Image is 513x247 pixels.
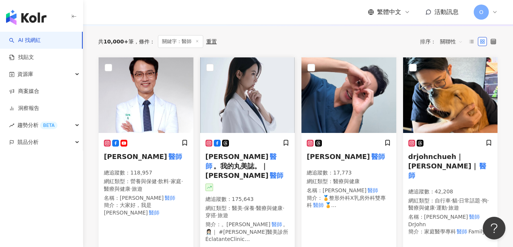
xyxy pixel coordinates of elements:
[307,153,370,161] span: [PERSON_NAME]
[408,153,478,170] span: drjohnchueh｜[PERSON_NAME]｜
[158,178,169,184] span: 飲料
[243,205,244,211] span: ·
[408,205,435,211] span: 醫療與健康
[482,198,487,204] span: 狗
[206,39,217,45] div: 重置
[307,178,391,185] p: 網紅類型 ：
[206,151,277,171] mark: 醫師
[424,214,468,220] span: [PERSON_NAME]
[269,170,285,181] mark: 醫師
[104,178,188,193] p: 網紅類型 ：
[6,10,46,25] img: logo
[479,8,483,16] span: O
[218,212,228,218] span: 旅遊
[206,153,269,161] span: [PERSON_NAME]
[200,57,295,133] img: KOL Avatar
[130,178,157,184] span: 營養與保健
[435,205,436,211] span: ·
[307,169,391,177] p: 總追蹤數 ： 17,773
[408,188,493,196] p: 總追蹤數 ： 42,208
[9,88,39,95] a: 商案媒合
[456,227,469,236] mark: 醫師
[307,187,391,195] div: 名稱 ：
[181,178,183,184] span: ·
[17,134,39,151] span: 競品分析
[451,198,452,204] span: ·
[148,208,161,217] mark: 醫師
[104,202,188,216] div: 簡介 ：
[221,221,270,227] span: 。[PERSON_NAME]
[256,205,283,211] span: 醫療與健康
[370,151,386,162] mark: 醫師
[132,186,142,192] span: 旅遊
[206,212,216,218] span: 穿搭
[157,178,158,184] span: ·
[17,66,33,83] span: 資源庫
[104,195,188,202] div: 名稱 ：
[307,195,391,209] div: 簡介 ：
[323,187,366,193] span: [PERSON_NAME]
[487,198,489,204] span: ·
[457,198,459,204] span: ·
[206,221,290,243] div: 簡介 ：
[167,151,183,162] mark: 醫師
[408,197,493,212] p: 網紅類型 ：
[436,205,447,211] span: 運動
[403,57,498,133] img: KOL Avatar
[459,198,480,204] span: 日常話題
[366,186,379,195] mark: 醫師
[104,202,151,216] span: 大家好，我是[PERSON_NAME]
[104,153,167,161] span: [PERSON_NAME]
[444,235,457,243] mark: 醫師
[99,57,193,133] img: KOL Avatar
[424,228,456,235] span: 家庭醫學專科
[130,186,132,192] span: ·
[244,205,255,211] span: 保養
[104,186,130,192] span: 醫療與健康
[420,36,467,48] div: 排序：
[206,196,290,203] p: 總追蹤數 ： 175,643
[333,178,360,184] span: 醫療與健康
[9,123,14,128] span: rise
[104,39,128,45] span: 10,000+
[216,212,218,218] span: ·
[483,217,505,239] iframe: Help Scout Beacon - Open
[169,178,170,184] span: ·
[134,39,155,45] span: 條件 ：
[468,213,481,221] mark: 醫師
[98,39,134,45] div: 共 筆
[232,205,243,211] span: 醫美
[434,8,459,15] span: 活動訊息
[206,205,290,219] p: 網紅類型 ：
[447,205,448,211] span: ·
[408,213,493,228] div: 名稱 ：
[270,220,283,228] mark: 醫師
[40,122,57,129] div: BETA
[377,8,401,16] span: 繁體中文
[120,195,164,201] span: [PERSON_NAME]
[307,195,386,208] span: 🏅整形外科X乳房外科雙專科
[255,205,256,211] span: ·
[435,198,451,204] span: 自行車
[408,221,426,227] span: DrJohn
[440,36,463,48] span: 關聯性
[283,205,284,211] span: ·
[301,57,396,133] img: KOL Avatar
[9,37,41,44] a: searchAI 找網紅
[480,198,482,204] span: ·
[164,194,176,202] mark: 醫師
[312,201,325,209] mark: 醫師
[158,35,203,48] span: 關鍵字：醫師
[448,205,459,211] span: 旅遊
[171,178,181,184] span: 家庭
[17,117,57,134] span: 趨勢分析
[408,161,487,181] mark: 醫師
[104,169,188,177] p: 總追蹤數 ： 118,957
[452,198,457,204] span: 貓
[206,162,269,179] span: 。我的丸美誌。｜[PERSON_NAME]
[408,228,493,236] div: 簡介 ：
[9,54,34,61] a: 找貼文
[9,105,39,112] a: 洞察報告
